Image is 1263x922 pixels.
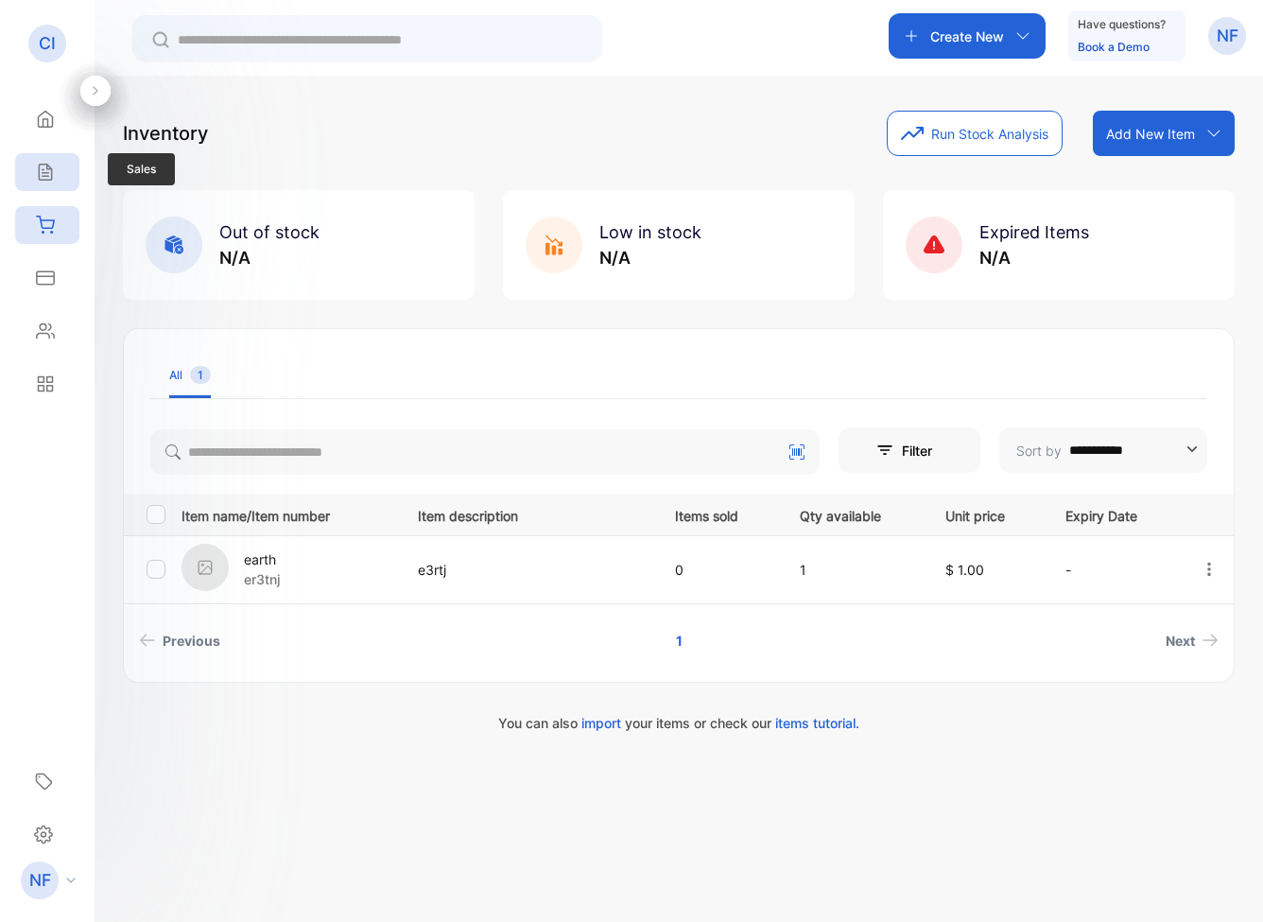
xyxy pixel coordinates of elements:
[979,222,1089,242] span: Expired Items
[244,569,280,589] p: er3tnj
[599,222,701,242] span: Low in stock
[1078,40,1150,54] a: Book a Demo
[418,502,637,526] p: Item description
[675,502,760,526] p: Items sold
[182,544,229,591] img: item
[1217,24,1238,48] p: NF
[29,868,51,893] p: NF
[1078,15,1166,34] p: Have questions?
[775,715,859,731] span: items tutorial.
[675,560,760,580] p: 0
[219,245,320,270] p: N/A
[169,367,211,384] div: All
[39,31,56,56] p: CI
[800,560,908,580] p: 1
[131,623,228,658] a: Previous page
[163,631,220,651] span: Previous
[418,560,637,580] p: e3rtj
[599,245,701,270] p: N/A
[219,222,320,242] span: Out of stock
[1208,13,1246,59] button: NF
[887,111,1063,156] button: Run Stock Analysis
[108,153,175,185] span: Sales
[182,502,394,526] p: Item name/Item number
[979,245,1089,270] p: N/A
[244,549,280,569] p: earth
[190,366,211,384] span: 1
[889,13,1046,59] button: Create New
[124,623,1234,658] ul: Pagination
[653,623,705,658] a: Page 1 is your current page
[123,119,208,148] p: Inventory
[930,26,1004,46] p: Create New
[892,247,1263,922] iframe: LiveChat chat widget
[800,502,908,526] p: Qty available
[1106,124,1195,144] p: Add New Item
[123,713,1235,733] p: You can also your items or check our
[581,715,621,731] span: import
